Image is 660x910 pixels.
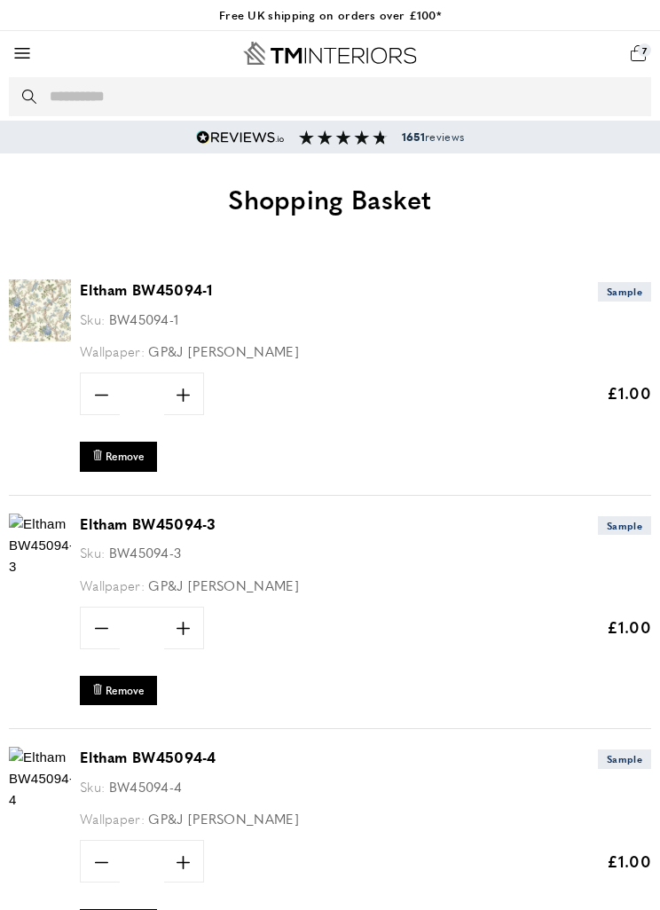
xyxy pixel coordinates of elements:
span: Remove [106,683,145,698]
span: Wallpaper: [80,809,145,828]
a: Eltham BW45094-4 [9,792,71,807]
span: Sku: [80,310,105,328]
strong: 1651 [402,129,425,145]
span: Sample [598,516,651,535]
span: GP&J [PERSON_NAME] [148,341,298,360]
button: Remove Eltham BW45094-3 [80,676,157,705]
img: Reviews section [299,130,388,145]
button: Search [22,77,45,116]
span: BW45094-1 [109,310,179,328]
img: Eltham BW45094-1 [9,279,71,341]
span: Wallpaper: [80,341,145,360]
span: Remove [106,449,145,464]
button: Remove Eltham BW45094-1 [80,442,157,471]
a: Eltham BW45094-3 [9,559,71,574]
img: Eltham BW45094-4 [9,747,71,811]
a: Eltham BW45094-4 [80,747,216,767]
span: reviews [402,129,464,144]
a: Go to Home page [243,42,417,65]
span: Sku: [80,543,105,561]
a: Free UK shipping on orders over £100* [219,6,441,23]
a: Eltham BW45094-3 [80,514,216,534]
span: Shopping Basket [228,179,432,217]
span: Sample [598,749,651,768]
span: Sample [598,282,651,301]
a: Eltham BW45094-1 [9,329,71,344]
span: Sku: [80,777,105,796]
a: Eltham BW45094-1 [80,279,213,300]
span: BW45094-4 [109,777,183,796]
span: BW45094-3 [109,543,182,561]
img: Reviews.io 5 stars [196,130,285,145]
span: £1.00 [607,616,652,638]
span: GP&J [PERSON_NAME] [148,809,298,828]
span: GP&J [PERSON_NAME] [148,576,298,594]
span: £1.00 [607,381,652,404]
span: £1.00 [607,850,652,872]
img: Eltham BW45094-3 [9,514,71,577]
span: Wallpaper: [80,576,145,594]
